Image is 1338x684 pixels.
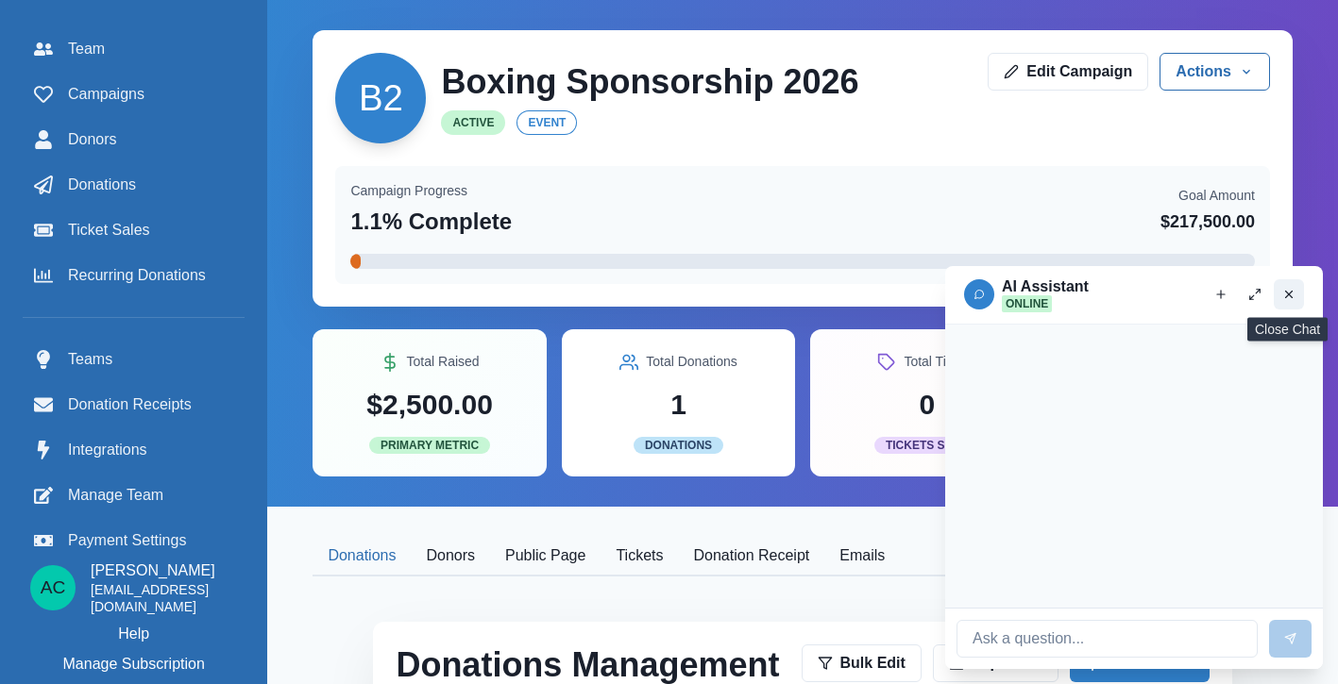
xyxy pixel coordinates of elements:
[670,383,686,425] p: 1
[1160,209,1255,235] p: $217,500.00
[1002,277,1089,295] h2: AI Assistant
[23,386,245,424] a: Donation Receipts
[68,219,150,242] span: Ticket Sales
[68,393,192,416] span: Donation Receipts
[988,53,1148,91] a: Edit Campaign
[646,352,737,372] p: Total Donations
[118,623,149,645] a: Help
[23,522,245,559] a: Payment Settings
[974,289,986,301] svg: avatar
[1160,53,1270,91] button: Actions
[68,529,186,552] span: Payment Settings
[441,61,858,102] h2: Boxing Sponsorship 2026
[366,383,492,425] p: $2,500.00
[1274,279,1304,309] button: Close chat
[678,537,824,576] button: Donation Receipt
[23,75,245,113] a: Campaigns
[1002,295,1052,312] span: Online
[63,653,205,676] p: Manage Subscription
[933,644,1059,682] button: Export
[23,476,245,514] a: Manage Team
[23,431,245,469] a: Integrations
[91,559,237,582] p: [PERSON_NAME]
[23,211,245,249] a: Ticket Sales
[23,341,245,378] a: Teams
[824,537,900,576] button: Emails
[91,582,237,615] p: [EMAIL_ADDRESS][DOMAIN_NAME]
[23,121,245,158] a: Donors
[802,644,922,682] button: Bulk Edit
[68,439,147,461] span: Integrations
[601,537,678,576] button: Tickets
[350,181,467,201] p: Campaign Progress
[1178,186,1255,206] p: Goal Amount
[1206,279,1236,309] button: New chat
[313,537,411,576] button: Donations
[23,30,245,68] a: Team
[1240,279,1270,309] button: Open fullscreen
[68,174,136,196] span: Donations
[68,484,163,507] span: Manage Team
[359,80,403,116] div: Boxing Sponsorship 2026
[957,620,1258,658] input: Ask a question...
[41,578,66,596] div: Alyssa Cassata
[490,537,601,576] button: Public Page
[68,128,117,151] span: Donors
[517,110,577,135] span: event
[874,437,980,454] span: Tickets Sold
[350,205,512,239] p: 1.1 % Complete
[23,166,245,204] a: Donations
[1269,620,1312,658] button: Send message
[369,437,490,454] span: Primary Metric
[441,110,505,135] span: Active
[634,437,723,454] span: Donations
[920,383,936,425] p: 0
[68,38,105,60] span: Team
[411,537,490,576] button: Donors
[68,348,112,371] span: Teams
[904,352,976,372] p: Total Tickets
[23,257,245,294] a: Recurring Donations
[407,352,480,372] p: Total Raised
[68,83,144,106] span: Campaigns
[68,264,206,287] span: Recurring Donations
